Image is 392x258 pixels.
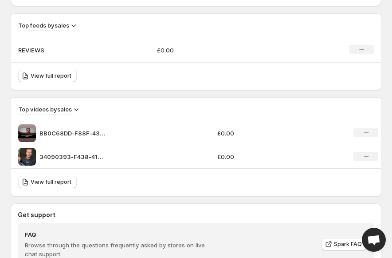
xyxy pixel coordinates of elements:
[18,21,69,30] h3: Top feeds by sales
[217,152,316,161] p: £0.00
[18,210,55,219] h3: Get support
[321,238,367,250] a: Spark FAQ
[18,148,36,166] img: 34090393-F438-41AA-A55F-648999973302
[18,105,72,114] h3: Top videos by sales
[217,129,316,138] p: £0.00
[18,124,36,142] img: BB0C68DD-F88F-433B-A708-B2E72AE22E27
[18,70,77,82] a: View full report
[18,46,63,55] p: REVIEWS
[18,176,77,188] a: View full report
[157,46,282,55] p: £0.00
[362,228,386,252] div: Open chat
[334,241,362,248] span: Spark FAQ
[25,230,217,239] h4: FAQ
[31,72,71,79] span: View full report
[31,179,71,186] span: View full report
[39,152,106,161] p: 34090393-F438-41AA-A55F-648999973302
[39,129,106,138] p: BB0C68DD-F88F-433B-A708-B2E72AE22E27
